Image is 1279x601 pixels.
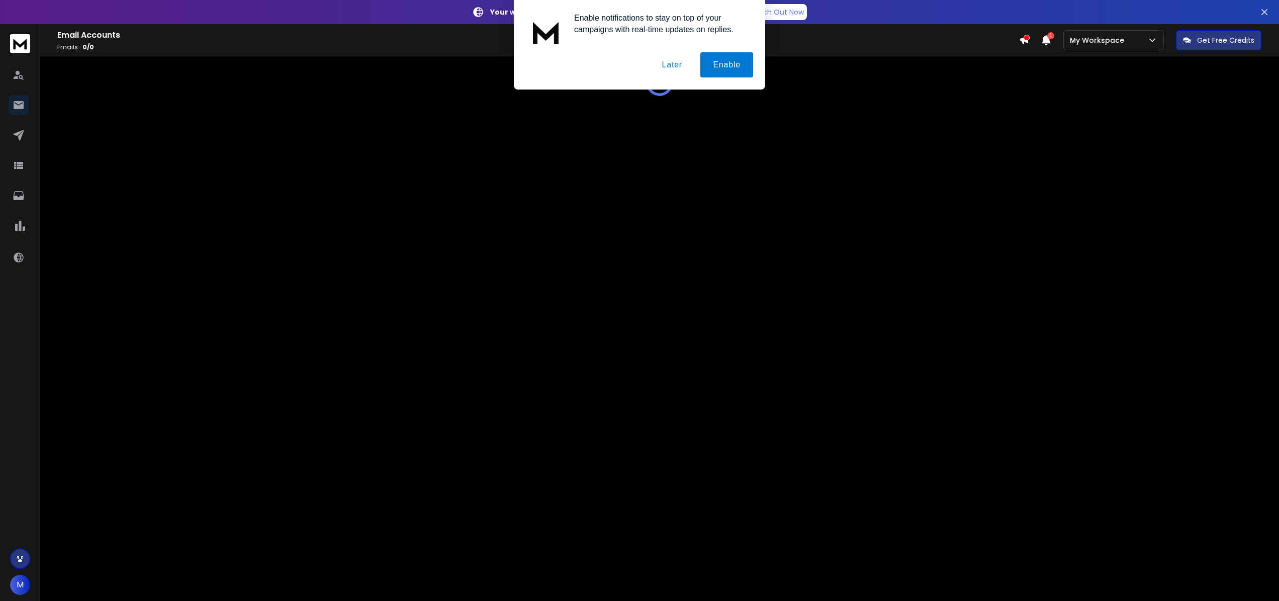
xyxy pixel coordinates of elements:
[700,52,753,77] button: Enable
[10,575,30,595] button: M
[526,12,566,52] img: notification icon
[566,12,753,35] div: Enable notifications to stay on top of your campaigns with real-time updates on replies.
[649,52,694,77] button: Later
